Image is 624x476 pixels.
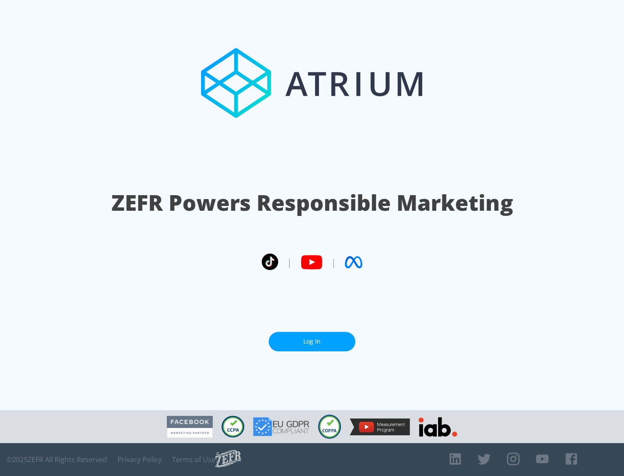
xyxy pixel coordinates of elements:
a: Terms of Use [172,455,215,464]
img: Facebook Marketing Partner [167,416,213,438]
img: CCPA Compliant [221,416,244,437]
img: YouTube Measurement Program [350,418,410,435]
span: | [287,256,292,269]
a: Log In [269,332,355,351]
span: © 2025 ZEFR All Rights Reserved [6,455,107,464]
a: Privacy Policy [117,455,162,464]
img: IAB [419,417,457,437]
span: | [331,256,336,269]
img: COPPA Compliant [318,415,341,439]
img: GDPR Compliant [253,417,309,436]
h1: ZEFR Powers Responsible Marketing [111,188,513,218]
